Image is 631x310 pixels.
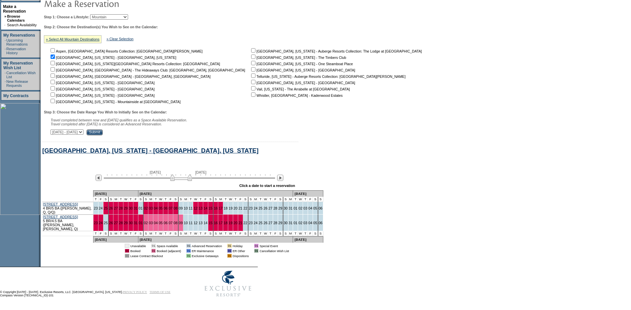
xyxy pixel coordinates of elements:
[163,231,168,236] td: T
[3,33,35,38] a: My Reservations
[263,231,268,236] td: W
[86,129,103,135] input: Submit
[144,221,148,225] a: 02
[253,231,258,236] td: M
[123,290,147,294] a: PRIVACY POLICY
[224,221,228,225] a: 18
[6,79,28,87] a: New Release Requests
[258,197,263,202] td: T
[6,47,26,55] a: Reservation History
[134,221,138,225] a: 31
[250,81,355,85] nobr: [GEOGRAPHIC_DATA], [US_STATE] - [GEOGRAPHIC_DATA]
[298,231,303,236] td: W
[298,221,302,225] a: 02
[125,244,129,248] td: 01
[154,206,158,210] a: 04
[318,231,323,236] td: S
[138,231,144,236] td: S
[253,197,258,202] td: M
[129,221,133,225] a: 30
[214,221,218,225] a: 16
[288,231,293,236] td: M
[129,206,133,210] a: 30
[227,249,232,253] td: 01
[188,231,193,236] td: T
[168,231,173,236] td: F
[233,249,249,253] td: ER Other
[123,231,128,236] td: W
[249,221,253,225] a: 23
[192,254,222,258] td: Exclusive Getaways
[189,221,193,225] a: 11
[243,231,248,236] td: S
[203,197,208,202] td: F
[233,254,249,258] td: Dispositions
[49,68,245,72] nobr: [GEOGRAPHIC_DATA], [GEOGRAPHIC_DATA] - The Hideaways Club: [GEOGRAPHIC_DATA], [GEOGRAPHIC_DATA]
[250,56,346,60] nobr: [GEOGRAPHIC_DATA], [US_STATE] - The Timbers Club
[46,37,99,41] a: » Select All Mountain Destinations
[250,68,355,72] nobr: [GEOGRAPHIC_DATA], [US_STATE] - [GEOGRAPHIC_DATA]
[233,197,238,202] td: T
[308,231,313,236] td: F
[303,206,307,210] a: 03
[218,231,223,236] td: M
[293,221,297,225] a: 01
[198,267,258,300] img: Exclusive Resorts
[42,147,258,154] a: [GEOGRAPHIC_DATA], [US_STATE] - [GEOGRAPHIC_DATA], [US_STATE]
[158,231,163,236] td: W
[128,231,133,236] td: T
[263,206,267,210] a: 26
[95,175,102,181] img: Previous
[109,197,114,202] td: S
[113,197,118,202] td: M
[199,206,203,210] a: 13
[164,206,168,210] a: 06
[293,236,323,243] td: [DATE]
[199,221,203,225] a: 13
[204,206,208,210] a: 14
[133,231,138,236] td: F
[119,206,123,210] a: 28
[93,231,98,236] td: T
[273,197,278,202] td: F
[93,190,138,197] td: [DATE]
[254,244,258,248] td: 01
[192,249,222,253] td: ER Maintenance
[193,231,198,236] td: W
[153,197,158,202] td: T
[159,206,163,210] a: 05
[238,197,243,202] td: F
[4,14,6,18] b: »
[268,221,272,225] a: 27
[258,231,263,236] td: T
[288,197,293,202] td: M
[186,254,191,258] td: 01
[49,100,181,104] nobr: [GEOGRAPHIC_DATA], [US_STATE] - Mountainside at [GEOGRAPHIC_DATA]
[3,4,26,14] a: Make a Reservation
[94,221,98,225] a: 23
[157,249,181,253] td: Booked (adjacent)
[130,244,146,248] td: Unavailable
[173,231,179,236] td: S
[144,231,149,236] td: S
[243,197,248,202] td: S
[49,56,176,60] nobr: [GEOGRAPHIC_DATA], [US_STATE] - [GEOGRAPHIC_DATA], [US_STATE]
[184,206,188,210] a: 10
[234,221,237,225] a: 20
[103,231,109,236] td: S
[49,81,155,85] nobr: [GEOGRAPHIC_DATA], [US_STATE] - [GEOGRAPHIC_DATA]
[128,197,133,202] td: T
[227,254,232,258] td: 01
[229,206,233,210] a: 19
[268,197,273,202] td: T
[214,206,218,210] a: 16
[224,206,228,210] a: 18
[174,206,178,210] a: 08
[169,221,173,225] a: 07
[144,206,148,210] a: 02
[278,206,282,210] a: 29
[284,206,288,210] a: 30
[209,206,213,210] a: 15
[159,221,163,225] a: 05
[109,231,114,236] td: S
